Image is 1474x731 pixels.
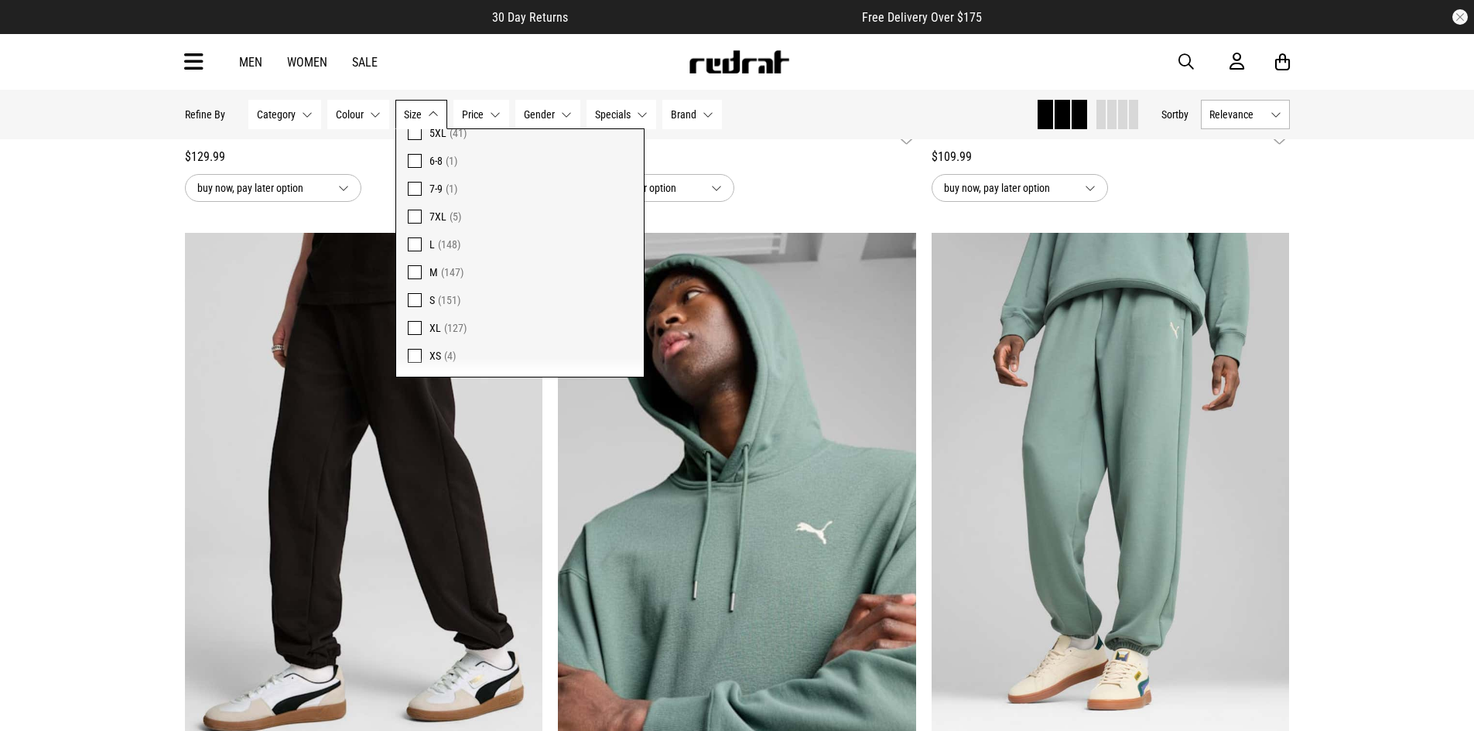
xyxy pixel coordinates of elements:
[446,155,457,167] span: (1)
[336,108,364,121] span: Colour
[444,350,456,362] span: (4)
[197,179,326,197] span: buy now, pay later option
[558,174,734,202] button: buy now, pay later option
[1209,108,1264,121] span: Relevance
[932,174,1108,202] button: buy now, pay later option
[662,100,722,129] button: Brand
[287,55,327,70] a: Women
[1201,100,1290,129] button: Relevance
[599,9,831,25] iframe: Customer reviews powered by Trustpilot
[395,100,447,129] button: Size
[450,127,467,139] span: (41)
[932,148,1290,166] div: $109.99
[185,108,225,121] p: Refine By
[595,108,631,121] span: Specials
[429,183,443,195] span: 7-9
[444,322,467,334] span: (127)
[1161,105,1188,124] button: Sortby
[395,128,645,377] div: Size
[558,148,916,166] div: $129.99
[429,350,441,362] span: XS
[352,55,378,70] a: Sale
[429,266,438,278] span: M
[462,108,484,121] span: Price
[862,10,982,25] span: Free Delivery Over $175
[429,210,446,223] span: 7XL
[239,55,262,70] a: Men
[524,108,555,121] span: Gender
[441,266,463,278] span: (147)
[185,148,543,166] div: $129.99
[1178,108,1188,121] span: by
[248,100,321,129] button: Category
[453,100,509,129] button: Price
[327,100,389,129] button: Colour
[404,108,422,121] span: Size
[515,100,580,129] button: Gender
[438,294,460,306] span: (151)
[429,322,441,334] span: XL
[429,155,443,167] span: 6-8
[671,108,696,121] span: Brand
[185,174,361,202] button: buy now, pay later option
[429,238,435,251] span: L
[429,127,446,139] span: 5XL
[429,294,435,306] span: S
[446,183,457,195] span: (1)
[257,108,296,121] span: Category
[492,10,568,25] span: 30 Day Returns
[450,210,461,223] span: (5)
[438,238,460,251] span: (148)
[587,100,656,129] button: Specials
[12,6,59,53] button: Open LiveChat chat widget
[944,179,1072,197] span: buy now, pay later option
[688,50,790,73] img: Redrat logo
